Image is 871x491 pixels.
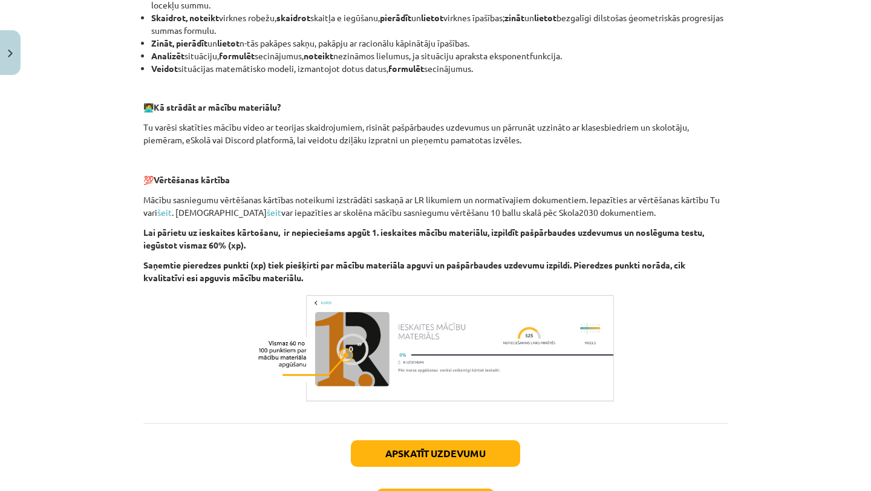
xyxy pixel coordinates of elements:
[351,440,520,467] button: Apskatīt uzdevumu
[143,259,685,283] strong: Saņemtie pieredzes punkti (xp) tiek piešķirti par mācību materiāla apguvi un pašpārbaudes uzdevum...
[388,63,424,74] b: formulēt
[151,50,184,61] b: Analizēt
[219,50,255,61] b: formulēt
[304,50,333,61] b: noteikt
[534,12,556,23] b: lietot
[151,62,728,75] li: situācijas matemātisko modeli, izmantojot dotus datus, secinājumus.
[8,50,13,57] img: icon-close-lesson-0947bae3869378f0d4975bcd49f059093ad1ed9edebbc8119c70593378902aed.svg
[151,12,219,23] b: Skaidrot, noteikt
[154,174,230,185] b: Vērtēšanas kārtība
[143,227,704,250] strong: Lai pārietu uz ieskaites kārtošanu, ir nepieciešams apgūt 1. ieskaites mācību materiālu, izpildīt...
[151,63,178,74] b: Veidot
[276,12,310,23] b: skaidrot
[151,37,728,50] li: un n-tās pakāpes sakņu, pakāpju ar racionālu kāpinātāju īpašības.
[380,12,411,23] b: pierādīt
[151,37,207,48] b: Zināt, pierādīt
[151,11,728,37] li: virknes robežu, skaitļa e iegūšanu, un virknes īpašības; un bezgalīgi dilstošas ģeometriskās prog...
[151,50,728,62] li: situāciju, secinājumus, nezināmos lielumus, ja situāciju apraksta eksponentfunkcija.
[217,37,240,48] b: lietot
[157,207,172,218] a: šeit
[143,174,728,186] p: 💯
[143,193,728,219] p: Mācību sasniegumu vērtēšanas kārtības noteikumi izstrādāti saskaņā ar LR likumiem un normatīvajie...
[267,207,281,218] a: šeit
[504,12,524,23] b: zināt
[154,102,281,112] strong: Kā strādāt ar mācību materiālu?
[143,121,728,146] p: Tu varēsi skatīties mācību video ar teorijas skaidrojumiem, risināt pašpārbaudes uzdevumus un pār...
[421,12,443,23] b: lietot
[143,101,728,114] p: 🧑‍💻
